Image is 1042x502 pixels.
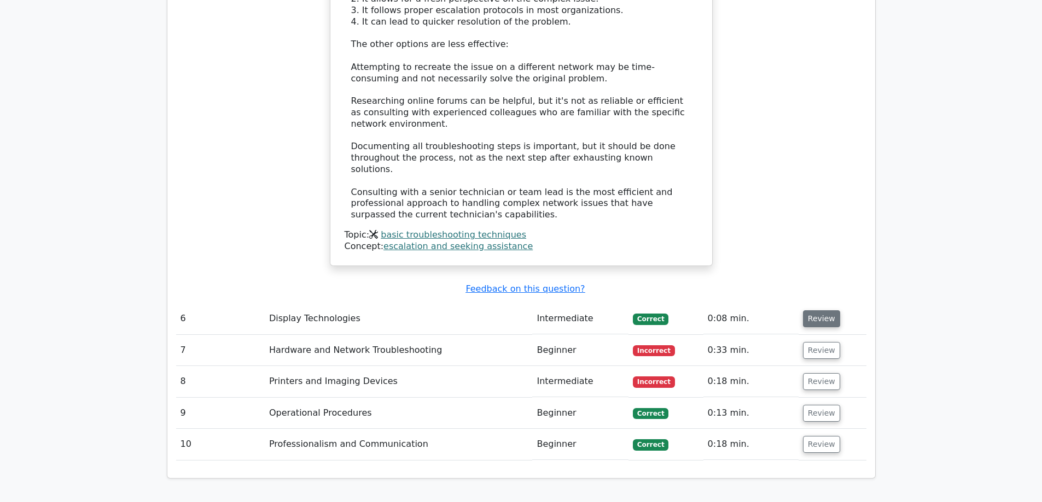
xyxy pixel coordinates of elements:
td: Beginner [532,429,628,460]
td: 9 [176,398,265,429]
span: Correct [633,439,668,450]
td: 0:08 min. [703,303,799,334]
td: Beginner [532,335,628,366]
button: Review [803,342,840,359]
td: Beginner [532,398,628,429]
td: 6 [176,303,265,334]
div: Topic: [345,229,698,241]
button: Review [803,310,840,327]
td: 7 [176,335,265,366]
span: Correct [633,314,668,324]
td: Professionalism and Communication [265,429,533,460]
td: 0:18 min. [703,429,799,460]
td: 10 [176,429,265,460]
td: 0:33 min. [703,335,799,366]
td: 0:18 min. [703,366,799,397]
td: Display Technologies [265,303,533,334]
a: basic troubleshooting techniques [381,229,526,240]
span: Incorrect [633,376,675,387]
div: Concept: [345,241,698,252]
td: 8 [176,366,265,397]
td: Hardware and Network Troubleshooting [265,335,533,366]
button: Review [803,373,840,390]
button: Review [803,436,840,453]
button: Review [803,405,840,422]
span: Correct [633,408,668,419]
td: Printers and Imaging Devices [265,366,533,397]
a: Feedback on this question? [465,284,585,294]
td: Operational Procedures [265,398,533,429]
td: Intermediate [532,366,628,397]
td: 0:13 min. [703,398,799,429]
a: escalation and seeking assistance [383,241,533,251]
td: Intermediate [532,303,628,334]
span: Incorrect [633,345,675,356]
